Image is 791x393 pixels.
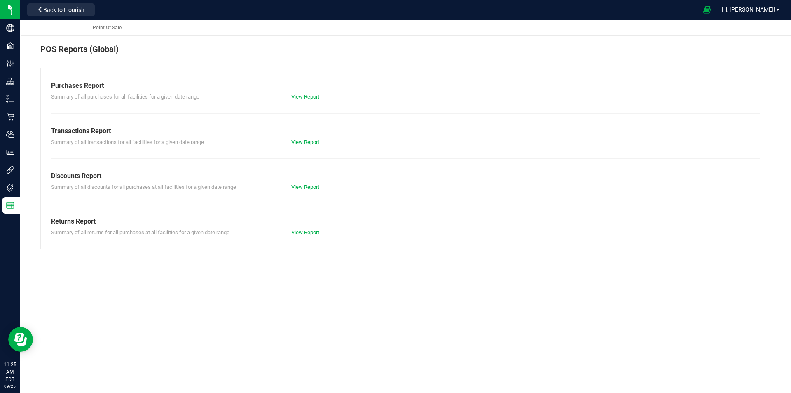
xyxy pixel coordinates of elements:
[40,44,119,54] span: POS Reports (Global)
[6,130,14,139] inline-svg: Users
[291,229,319,235] a: View Report
[291,139,319,145] a: View Report
[291,94,319,100] a: View Report
[6,184,14,192] inline-svg: Tags
[51,94,199,100] span: Summary of all purchases for all facilities for a given date range
[6,166,14,174] inline-svg: Integrations
[6,24,14,32] inline-svg: Company
[8,327,33,352] iframe: Resource center
[93,25,122,31] span: Point Of Sale
[698,2,716,18] span: Open Ecommerce Menu
[6,77,14,85] inline-svg: Distribution
[51,229,229,235] span: Summary of all returns for all purchases at all facilities for a given date range
[43,7,84,13] span: Back to Flourish
[6,201,14,209] inline-svg: Reports
[51,139,204,145] span: Summary of all transactions for all facilities for a given date range
[6,113,14,121] inline-svg: Retail
[722,6,775,13] span: Hi, [PERSON_NAME]!
[6,59,14,68] inline-svg: Configuration
[4,361,16,383] p: 11:25 AM EDT
[291,184,319,190] a: View Report
[4,383,16,389] p: 09/25
[6,148,14,156] inline-svg: User Roles
[6,95,14,103] inline-svg: Inventory
[51,127,111,135] span: Transactions Report
[6,42,14,50] inline-svg: Facilities
[51,82,104,89] span: Purchases Report
[27,3,95,16] button: Back to Flourish
[51,184,236,190] span: Summary of all discounts for all purchases at all facilities for a given date range
[51,217,96,225] span: Returns Report
[51,172,101,180] span: Discounts Report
